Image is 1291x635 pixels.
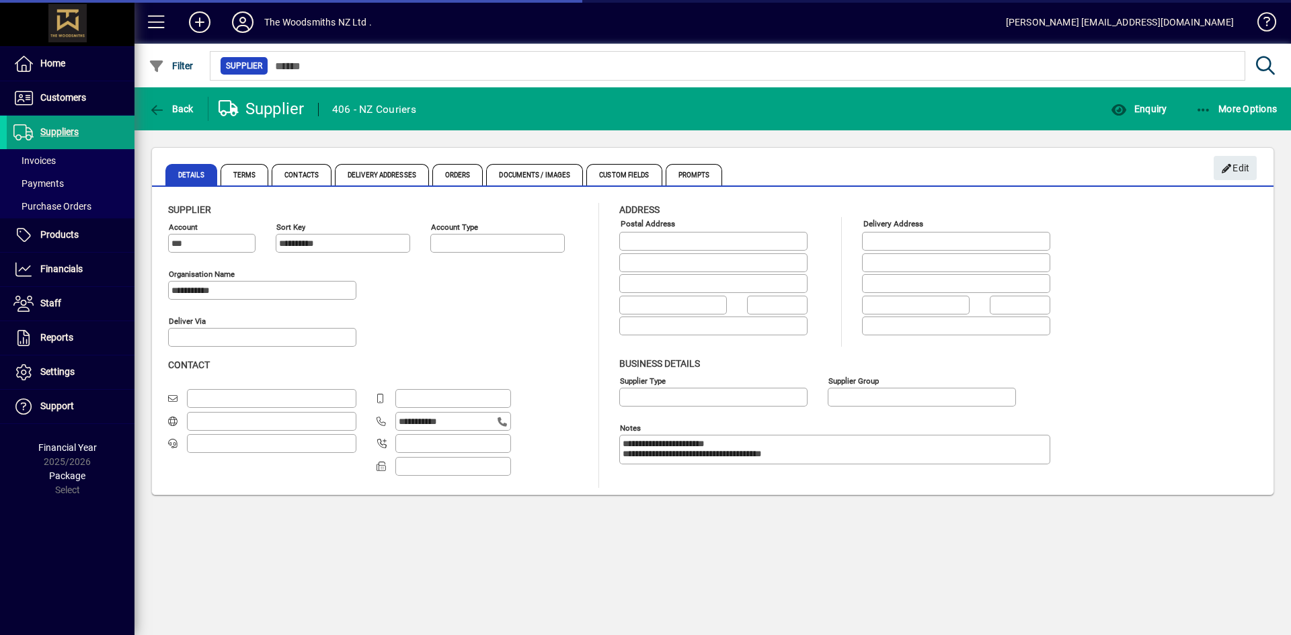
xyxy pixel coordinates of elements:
[666,164,723,185] span: Prompts
[40,298,61,308] span: Staff
[7,355,134,389] a: Settings
[40,126,79,137] span: Suppliers
[7,218,134,252] a: Products
[13,178,64,189] span: Payments
[145,54,197,78] button: Filter
[619,204,660,215] span: Address
[7,81,134,115] a: Customers
[40,58,65,69] span: Home
[7,47,134,81] a: Home
[1111,103,1167,114] span: Enquiry
[40,92,86,103] span: Customers
[586,164,662,185] span: Custom Fields
[13,155,56,166] span: Invoices
[38,442,97,453] span: Financial Year
[7,253,134,286] a: Financials
[226,59,262,73] span: Supplier
[221,10,264,34] button: Profile
[40,366,75,377] span: Settings
[276,222,305,232] mat-label: Sort key
[7,195,134,218] a: Purchase Orders
[7,149,134,172] a: Invoices
[7,390,134,423] a: Support
[7,287,134,321] a: Staff
[264,11,372,33] div: The Woodsmiths NZ Ltd .
[7,321,134,355] a: Reports
[620,376,666,385] mat-label: Supplier type
[145,97,197,121] button: Back
[40,332,73,343] span: Reports
[168,359,210,370] span: Contact
[169,316,206,326] mat-label: Deliver via
[134,97,208,121] app-page-header-button: Back
[40,229,79,240] span: Products
[221,164,269,185] span: Terms
[40,263,83,274] span: Financials
[272,164,331,185] span: Contacts
[1214,156,1257,180] button: Edit
[620,423,641,432] mat-label: Notes
[165,164,217,185] span: Details
[169,269,235,279] mat-label: Organisation name
[178,10,221,34] button: Add
[1006,11,1234,33] div: [PERSON_NAME] [EMAIL_ADDRESS][DOMAIN_NAME]
[7,172,134,195] a: Payments
[13,201,91,212] span: Purchase Orders
[432,164,483,185] span: Orders
[149,103,194,114] span: Back
[40,400,74,411] span: Support
[1107,97,1170,121] button: Enquiry
[431,222,478,232] mat-label: Account Type
[149,60,194,71] span: Filter
[619,358,700,369] span: Business details
[219,98,305,120] div: Supplier
[486,164,583,185] span: Documents / Images
[828,376,879,385] mat-label: Supplier group
[335,164,429,185] span: Delivery Addresses
[49,470,85,481] span: Package
[1196,103,1278,114] span: More Options
[168,204,211,215] span: Supplier
[1247,3,1274,46] a: Knowledge Base
[1192,97,1281,121] button: More Options
[332,99,416,120] div: 406 - NZ Couriers
[169,222,198,232] mat-label: Account
[1221,157,1250,179] span: Edit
